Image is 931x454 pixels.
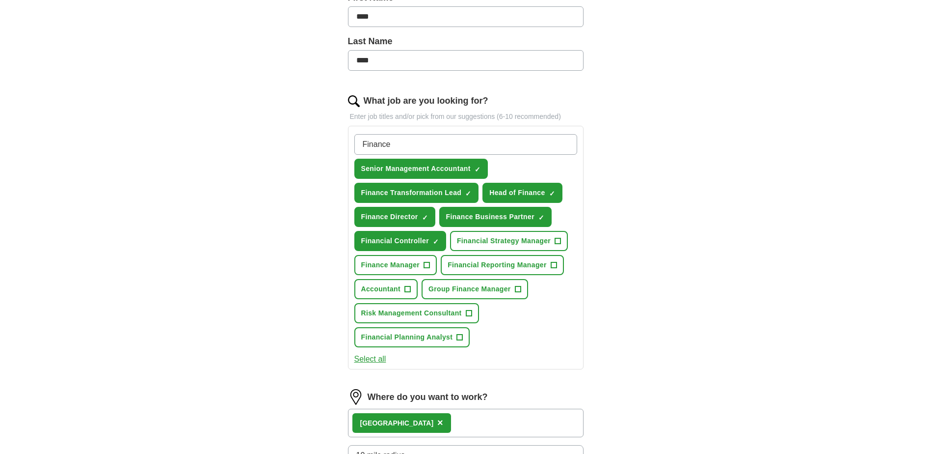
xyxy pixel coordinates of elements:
button: Financial Strategy Manager [450,231,568,251]
span: Finance Transformation Lead [361,188,462,198]
span: × [437,417,443,428]
label: What job are you looking for? [364,94,488,108]
span: ✓ [538,214,544,222]
button: Group Finance Manager [422,279,528,299]
span: ✓ [433,238,439,246]
span: Financial Controller [361,236,429,246]
span: ✓ [549,190,555,198]
img: location.png [348,389,364,405]
button: Risk Management Consultant [354,303,479,323]
p: Enter job titles and/or pick from our suggestions (6-10 recommended) [348,112,584,122]
span: Group Finance Manager [428,284,511,294]
span: ✓ [422,214,428,222]
button: Accountant [354,279,418,299]
button: × [437,416,443,430]
input: Type a job title and press enter [354,134,577,155]
div: [GEOGRAPHIC_DATA] [360,418,434,428]
button: Finance Director✓ [354,207,435,227]
button: Finance Manager [354,255,437,275]
span: Senior Management Accountant [361,164,471,174]
span: Financial Reporting Manager [448,260,547,270]
span: Financial Planning Analyst [361,332,453,342]
button: Finance Business Partner✓ [439,207,552,227]
span: Risk Management Consultant [361,308,462,318]
span: Accountant [361,284,401,294]
label: Last Name [348,35,584,48]
label: Where do you want to work? [368,391,488,404]
span: Finance Business Partner [446,212,534,222]
span: ✓ [465,190,471,198]
button: Finance Transformation Lead✓ [354,183,479,203]
button: Head of Finance✓ [482,183,562,203]
span: Financial Strategy Manager [457,236,551,246]
span: Finance Director [361,212,418,222]
span: Head of Finance [489,188,545,198]
button: Financial Reporting Manager [441,255,564,275]
img: search.png [348,95,360,107]
button: Senior Management Accountant✓ [354,159,488,179]
button: Financial Controller✓ [354,231,446,251]
button: Select all [354,353,386,365]
button: Financial Planning Analyst [354,327,470,347]
span: ✓ [475,166,480,173]
span: Finance Manager [361,260,420,270]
